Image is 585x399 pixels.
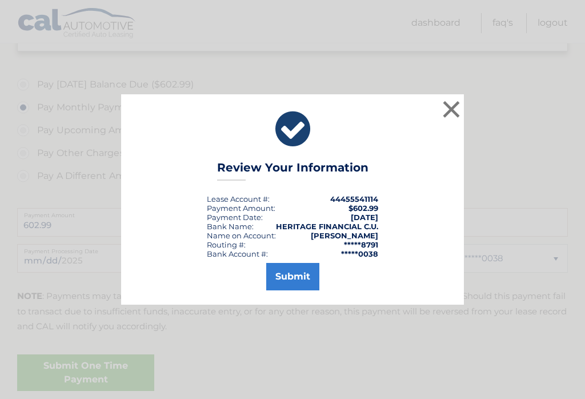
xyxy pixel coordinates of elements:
span: Payment Date [207,213,261,222]
div: Bank Account #: [207,249,268,258]
div: Name on Account: [207,231,276,240]
strong: [PERSON_NAME] [311,231,378,240]
button: Submit [266,263,319,290]
button: × [440,98,463,121]
span: $602.99 [348,204,378,213]
div: Lease Account #: [207,194,270,204]
span: [DATE] [351,213,378,222]
strong: HERITAGE FINANCIAL C.U. [276,222,378,231]
strong: 44455541114 [330,194,378,204]
div: Routing #: [207,240,246,249]
h3: Review Your Information [217,161,368,181]
div: Bank Name: [207,222,254,231]
div: : [207,213,263,222]
div: Payment Amount: [207,204,275,213]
